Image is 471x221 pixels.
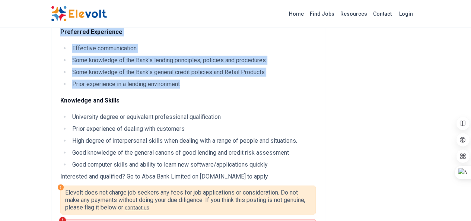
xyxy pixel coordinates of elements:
[70,148,316,157] li: Good knowledge of the general canons of good lending and credit risk assessment
[434,185,471,221] iframe: Chat Widget
[337,8,370,20] a: Resources
[70,124,316,133] li: Prior experience of dealing with customers
[125,205,149,211] a: contact us
[395,6,417,21] a: Login
[70,44,316,53] li: Effective communication
[51,6,107,22] img: Elevolt
[70,80,316,89] li: Prior experience in a lending environment
[70,68,316,77] li: Some knowledge of the Bank’s general credit policies and Retail Products
[60,97,120,104] strong: Knowledge and Skills
[65,189,311,211] p: Elevolt does not charge job seekers any fees for job applications or consideration. Do not make a...
[60,28,122,35] strong: Preferred Experience
[307,8,337,20] a: Find Jobs
[70,136,316,145] li: High degree of interpersonal skills when dealing with a range of people and situations.
[370,8,395,20] a: Contact
[70,113,316,121] li: University degree or equivalent professional qualification
[70,56,316,65] li: Some knowledge of the Bank’s lending principles, policies and procedures
[286,8,307,20] a: Home
[60,172,316,181] p: Interested and qualified? Go to Absa Bank Limited on [DOMAIN_NAME] to apply
[70,160,316,169] li: Good computer skills and ability to learn new software/applications quickly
